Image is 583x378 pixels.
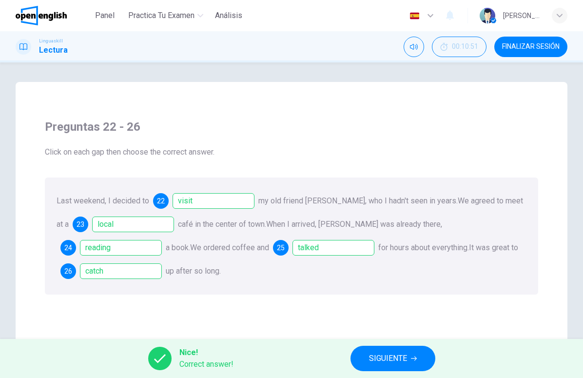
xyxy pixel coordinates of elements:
span: SIGUIENTE [369,352,407,365]
span: Practica tu examen [128,10,194,21]
span: Panel [95,10,115,21]
span: a book. [166,243,190,252]
span: Last weekend, I decided to [57,196,149,205]
img: OpenEnglish logo [16,6,67,25]
span: Nice! [179,347,233,358]
button: 00:10:51 [432,37,486,57]
button: Panel [89,7,120,24]
span: 23 [77,221,84,228]
span: 26 [64,268,72,275]
div: visit [173,193,254,209]
button: Practica tu examen [124,7,207,24]
button: FINALIZAR SESIÓN [494,37,567,57]
span: FINALIZAR SESIÓN [502,43,560,51]
span: for hours about everything. [378,243,469,252]
span: 22 [157,198,165,204]
img: Profile picture [480,8,495,23]
span: Correct answer! [179,358,233,370]
div: reading [80,240,162,256]
span: 25 [277,244,285,251]
h1: Lectura [39,44,68,56]
span: It was great to [469,243,518,252]
span: We ordered coffee and [190,243,269,252]
button: SIGUIENTE [350,346,435,371]
span: 00:10:51 [452,43,478,51]
img: es [408,12,421,20]
span: When I arrived, [PERSON_NAME] was already there, [266,219,442,229]
span: café in the center of town. [178,219,266,229]
div: catch [80,263,162,279]
span: Linguaskill [39,38,63,44]
button: Análisis [211,7,246,24]
a: OpenEnglish logo [16,6,89,25]
h4: Preguntas 22 - 26 [45,119,538,135]
div: talked [292,240,374,256]
div: Silenciar [404,37,424,57]
div: [PERSON_NAME] [503,10,540,21]
span: up after so long. [166,266,221,276]
span: Análisis [215,10,242,21]
div: Ocultar [432,37,486,57]
div: local [92,217,174,232]
span: Click on each gap then choose the correct answer. [45,146,538,158]
span: my old friend [PERSON_NAME], who I hadn't seen in years. [258,196,458,205]
span: 24 [64,244,72,251]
